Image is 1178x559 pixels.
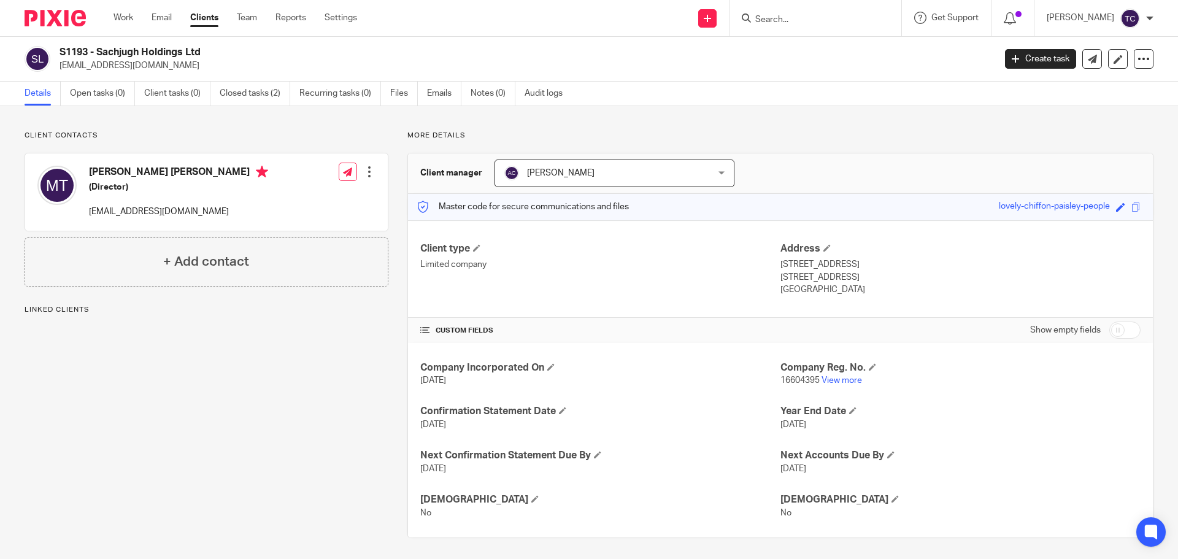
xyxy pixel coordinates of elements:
[89,181,268,193] h5: (Director)
[37,166,77,205] img: svg%3E
[420,509,431,517] span: No
[1030,324,1101,336] label: Show empty fields
[780,420,806,429] span: [DATE]
[237,12,257,24] a: Team
[89,206,268,218] p: [EMAIL_ADDRESS][DOMAIN_NAME]
[420,493,780,506] h4: [DEMOGRAPHIC_DATA]
[780,242,1141,255] h4: Address
[780,361,1141,374] h4: Company Reg. No.
[780,271,1141,283] p: [STREET_ADDRESS]
[417,201,629,213] p: Master code for secure communications and files
[70,82,135,106] a: Open tasks (0)
[420,361,780,374] h4: Company Incorporated On
[25,131,388,141] p: Client contacts
[420,420,446,429] span: [DATE]
[780,493,1141,506] h4: [DEMOGRAPHIC_DATA]
[420,465,446,473] span: [DATE]
[420,449,780,462] h4: Next Confirmation Statement Due By
[25,46,50,72] img: svg%3E
[25,82,61,106] a: Details
[390,82,418,106] a: Files
[325,12,357,24] a: Settings
[220,82,290,106] a: Closed tasks (2)
[931,13,979,22] span: Get Support
[299,82,381,106] a: Recurring tasks (0)
[190,12,218,24] a: Clients
[420,405,780,418] h4: Confirmation Statement Date
[780,509,791,517] span: No
[780,376,820,385] span: 16604395
[420,167,482,179] h3: Client manager
[427,82,461,106] a: Emails
[25,10,86,26] img: Pixie
[163,252,249,271] h4: + Add contact
[754,15,864,26] input: Search
[420,376,446,385] span: [DATE]
[525,82,572,106] a: Audit logs
[114,12,133,24] a: Work
[420,326,780,336] h4: CUSTOM FIELDS
[60,60,987,72] p: [EMAIL_ADDRESS][DOMAIN_NAME]
[504,166,519,180] img: svg%3E
[407,131,1153,141] p: More details
[89,166,268,181] h4: [PERSON_NAME] [PERSON_NAME]
[780,449,1141,462] h4: Next Accounts Due By
[999,200,1110,214] div: lovely-chiffon-paisley-people
[471,82,515,106] a: Notes (0)
[420,242,780,255] h4: Client type
[1047,12,1114,24] p: [PERSON_NAME]
[822,376,862,385] a: View more
[420,258,780,271] p: Limited company
[275,12,306,24] a: Reports
[780,405,1141,418] h4: Year End Date
[780,258,1141,271] p: [STREET_ADDRESS]
[1120,9,1140,28] img: svg%3E
[144,82,210,106] a: Client tasks (0)
[152,12,172,24] a: Email
[527,169,595,177] span: [PERSON_NAME]
[780,465,806,473] span: [DATE]
[60,46,801,59] h2: S1193 - Sachjugh Holdings Ltd
[780,283,1141,296] p: [GEOGRAPHIC_DATA]
[25,305,388,315] p: Linked clients
[1005,49,1076,69] a: Create task
[256,166,268,178] i: Primary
